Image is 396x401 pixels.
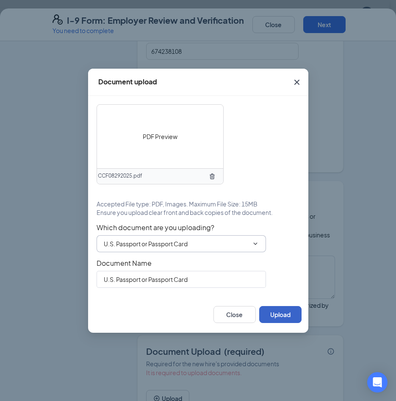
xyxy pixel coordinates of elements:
[209,173,216,180] svg: TrashOutline
[143,132,177,141] span: PDF Preview
[97,208,273,217] span: Ensure you upload clear front and back copies of the document.
[213,306,256,323] button: Close
[367,372,388,393] div: Open Intercom Messenger
[292,77,302,87] svg: Cross
[98,77,157,86] div: Document upload
[98,172,142,180] span: CCF08292025.pdf
[97,259,300,267] span: Document Name
[104,239,249,248] input: Select document type
[97,223,300,232] span: Which document are you uploading?
[97,271,266,288] input: Enter document name
[97,200,258,208] span: Accepted File type: PDF, Images. Maximum File Size: 15MB
[285,69,308,96] button: Close
[252,240,259,247] svg: ChevronDown
[205,170,219,183] button: TrashOutline
[259,306,302,323] button: Upload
